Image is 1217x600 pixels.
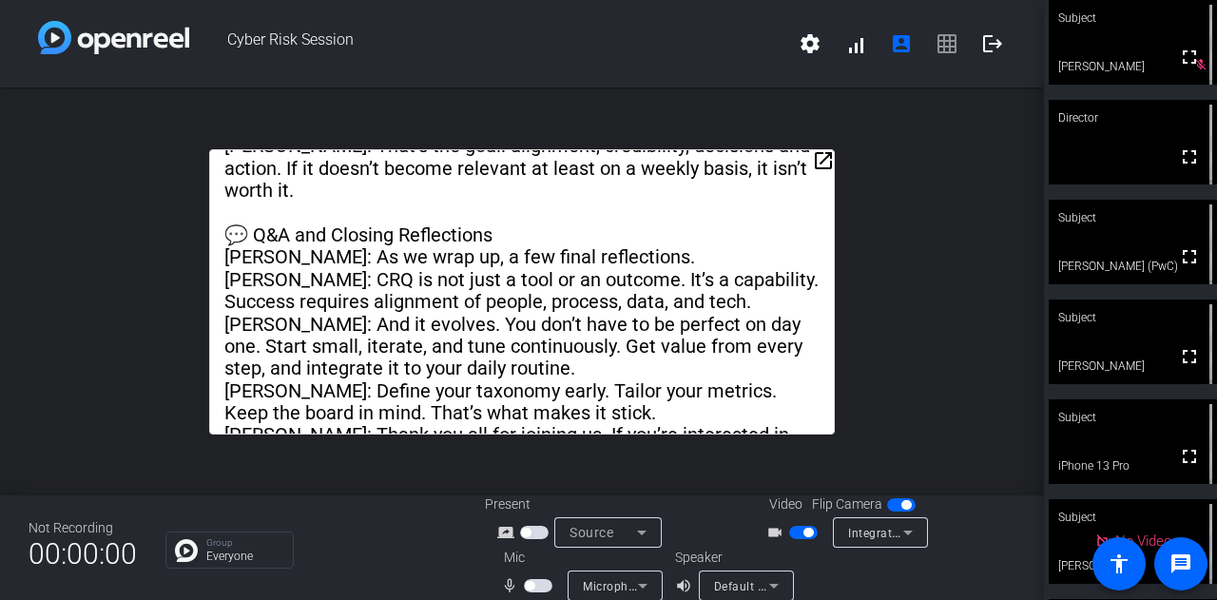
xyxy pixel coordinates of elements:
[29,531,137,577] span: 00:00:00
[224,380,821,425] p: [PERSON_NAME]: Define your taxonomy early. Tailor your metrics. Keep the board in mind. That’s wh...
[175,539,198,562] img: Chat Icon
[206,538,283,548] p: Group
[583,578,1004,593] span: Microphone Array (Intel® Smart Sound Technology for Digital Microphones)
[29,518,137,538] div: Not Recording
[766,521,789,544] mat-icon: videocam_outline
[1169,552,1192,575] mat-icon: message
[848,525,1021,540] span: Integrated Camera (04f2:b6ea)
[38,21,189,54] img: white-gradient.svg
[224,314,821,380] p: [PERSON_NAME]: And it evolves. You don’t have to be perfect on day one. Start small, iterate, and...
[1049,499,1217,535] div: Subject
[224,135,821,202] p: [PERSON_NAME]: That’s the goal: alignment, credibility, decisions and action. If it doesn’t becom...
[485,494,675,514] div: Present
[224,424,821,491] p: [PERSON_NAME]: Thank you all for joining us. If you’re interested in more insights, feel free to ...
[1178,46,1201,68] mat-icon: fullscreen
[1178,145,1201,168] mat-icon: fullscreen
[189,21,787,67] span: Cyber Risk Session
[501,574,524,597] mat-icon: mic_none
[570,525,613,540] span: Source
[769,494,802,514] span: Video
[812,494,882,514] span: Flip Camera
[1178,445,1201,468] mat-icon: fullscreen
[675,574,698,597] mat-icon: volume_up
[1178,345,1201,368] mat-icon: fullscreen
[981,32,1004,55] mat-icon: logout
[1178,245,1201,268] mat-icon: fullscreen
[224,269,821,314] p: [PERSON_NAME]: CRQ is not just a tool or an outcome. It’s a capability. Success requires alignmen...
[206,551,283,562] p: Everyone
[485,548,675,568] div: Mic
[833,21,879,67] button: signal_cellular_alt
[812,149,835,172] mat-icon: open_in_new
[1108,552,1130,575] mat-icon: accessibility
[799,32,821,55] mat-icon: settings
[497,521,520,544] mat-icon: screen_share_outline
[1049,200,1217,236] div: Subject
[1049,100,1217,136] div: Director
[224,224,821,246] p: 💬 Q&A and Closing Reflections
[675,548,789,568] div: Speaker
[1049,300,1217,336] div: Subject
[1049,399,1217,435] div: Subject
[890,32,913,55] mat-icon: account_box
[224,246,821,268] p: [PERSON_NAME]: As we wrap up, a few final reflections.
[714,578,919,593] span: Default - Speakers (Realtek(R) Audio)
